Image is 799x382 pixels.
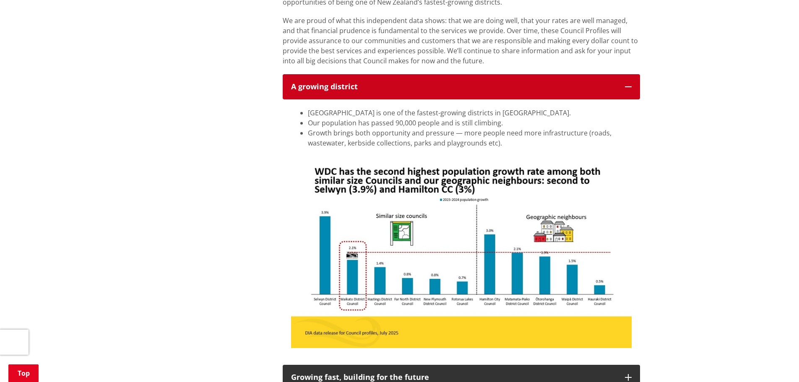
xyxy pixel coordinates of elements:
iframe: Messenger Launcher [760,347,791,377]
button: A growing district [283,74,640,99]
strong: A growing district [291,81,358,91]
img: A growing district [291,156,632,348]
li: Our population has passed 90,000 people and is still climbing. [308,118,632,128]
p: We are proud of what this independent data shows: that we are doing well, that your rates are wel... [283,16,640,66]
a: Top [8,364,39,382]
li: [GEOGRAPHIC_DATA] is one of the fastest-growing districts in [GEOGRAPHIC_DATA]. [308,108,632,118]
li: Growth brings both opportunity and pressure — more people need more infrastructure (roads, wastew... [308,128,632,148]
div: Growing fast, building for the future [291,373,617,382]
